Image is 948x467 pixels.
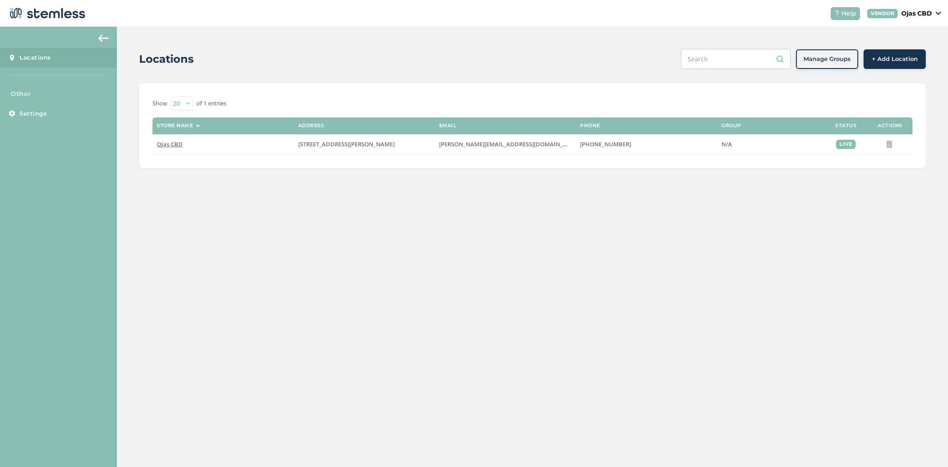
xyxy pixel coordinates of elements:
[580,140,631,148] span: [PHONE_NUMBER]
[835,123,856,129] label: Status
[20,109,47,118] span: Settings
[439,141,571,148] label: billy@ojascbd.com
[836,140,856,149] div: live
[721,123,741,129] label: Group
[157,141,289,148] label: Ojas CBD
[7,4,85,22] img: logo-dark-0685b13c.svg
[152,99,167,108] label: Show
[901,9,932,18] p: Ojas CBD
[298,140,395,148] span: [STREET_ADDRESS][PERSON_NAME]
[721,141,819,148] label: N/A
[867,9,898,18] div: VENDOR
[196,125,200,127] img: icon-sort-1e1d7615.svg
[196,99,226,108] label: of 1 entries
[20,53,51,62] span: Locations
[681,49,791,69] input: Search
[904,424,948,467] iframe: Chat Widget
[439,123,457,129] label: Email
[868,117,912,134] th: Actions
[580,141,712,148] label: (346) 351-1213
[298,141,430,148] label: 1439 Rayford Road
[298,123,324,129] label: Address
[439,140,581,148] span: [PERSON_NAME][EMAIL_ADDRESS][DOMAIN_NAME]
[872,55,918,64] span: + Add Location
[796,49,858,69] button: Manage Groups
[157,123,193,129] label: Store name
[139,51,194,67] h2: Locations
[936,12,941,15] img: icon_down-arrow-small-66adaf34.svg
[804,55,851,64] span: Manage Groups
[98,35,109,42] img: icon-arrow-back-accent-c549486e.svg
[580,123,600,129] label: Phone
[841,9,856,18] span: Help
[157,140,183,148] span: Ojas CBD
[834,11,840,16] img: icon-help-white-03924b79.svg
[864,49,926,69] button: + Add Location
